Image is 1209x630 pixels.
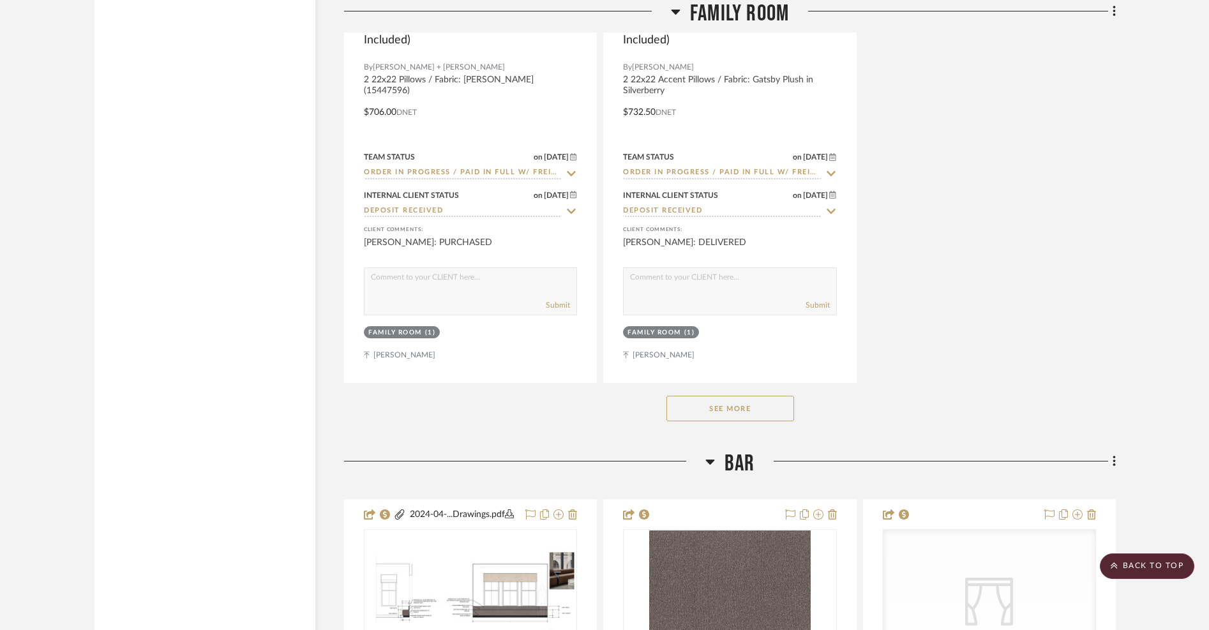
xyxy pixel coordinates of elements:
span: on [534,153,543,161]
input: Type to Search… [623,167,821,179]
span: Custom Throw Pillows (Fabric & Labor Included) [623,19,836,47]
span: on [793,191,802,199]
span: on [534,191,543,199]
div: Internal Client Status [364,190,459,201]
span: Custom Throw Pillows (Fabric & Labor Included) [364,19,577,47]
button: 2024-04-...Drawings.pdf [406,507,518,523]
div: Family Room [627,328,681,338]
span: By [623,61,632,73]
div: [PERSON_NAME]: PURCHASED [364,236,577,262]
span: [PERSON_NAME] + [PERSON_NAME] [373,61,505,73]
span: BAR [725,450,755,477]
button: See More [666,396,794,421]
span: [DATE] [543,191,570,200]
scroll-to-top-button: BACK TO TOP [1100,553,1194,579]
div: (1) [684,328,695,338]
span: [DATE] [802,153,829,161]
input: Type to Search… [623,206,821,218]
button: Submit [546,299,570,311]
div: Family Room [368,328,422,338]
span: [DATE] [543,153,570,161]
div: Team Status [623,151,674,163]
div: Internal Client Status [623,190,718,201]
div: (1) [425,328,436,338]
div: Team Status [364,151,415,163]
span: [DATE] [802,191,829,200]
span: By [364,61,373,73]
span: on [793,153,802,161]
span: [PERSON_NAME] [632,61,694,73]
input: Type to Search… [364,167,562,179]
button: Submit [806,299,830,311]
div: [PERSON_NAME]: DELIVERED [623,236,836,262]
input: Type to Search… [364,206,562,218]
